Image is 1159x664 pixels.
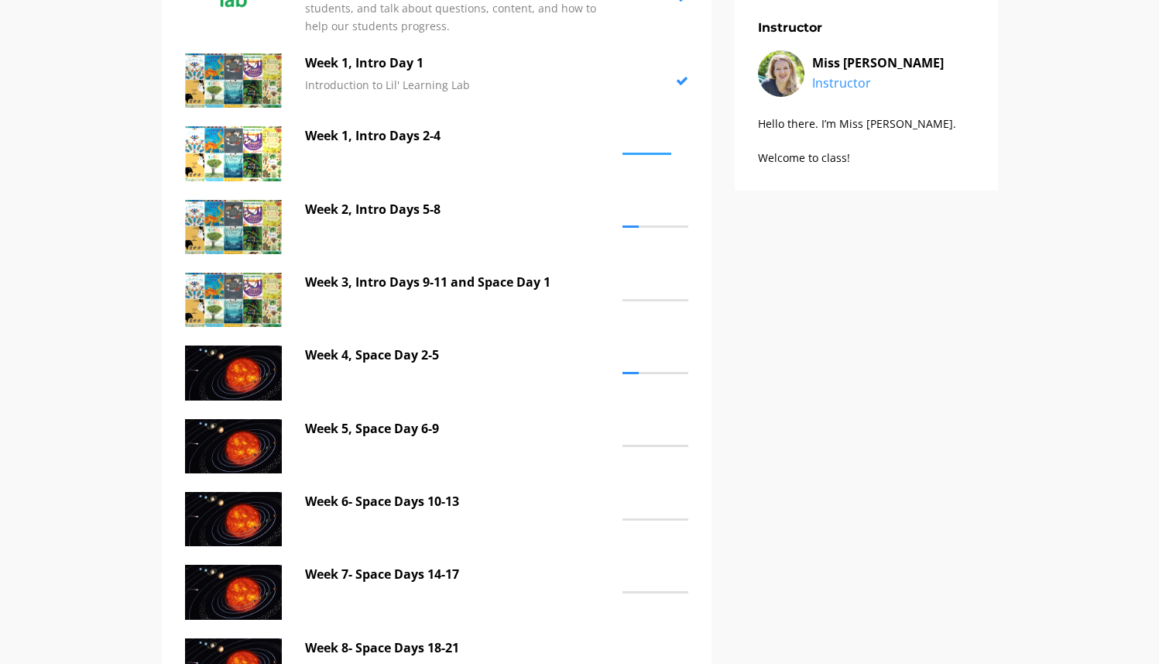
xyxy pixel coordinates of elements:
img: uVhVVy84RqujZMVvaW3a_instructor-headshot_300x300.png [758,50,804,97]
img: hYuPlGs6TtmLqfAmphzb_33268b06-b321-4218-b43f-f297da375bca.jpg [185,419,282,473]
h6: Instructor [758,18,975,38]
p: Week 7- Space Days 14-17 [305,565,615,585]
a: Week 5, Space Day 6-9 [185,419,688,473]
p: Instructor [812,74,975,94]
p: Week 4, Space Day 2-5 [305,346,615,366]
p: Week 6- Space Days 10-13 [305,492,615,512]
img: JZt4NStGwSWhRWwUfoA3_72509fbb-a0e9-4e8f-b647-63762185f1ab.jpg [185,126,282,181]
img: 7TC2fktLRMOFx8rfTbDF_72509fbb-a0e9-4e8f-b647-63762185f1ab.jpg [185,53,282,108]
p: Introduction to Lil' Learning Lab [305,77,615,94]
a: Week 4, Space Day 2-5 [185,346,688,400]
p: Week 2, Intro Days 5-8 [305,200,615,220]
p: Week 1, Intro Days 2-4 [305,126,615,146]
p: Week 5, Space Day 6-9 [305,419,615,439]
p: Hello there. I’m Miss [PERSON_NAME]. Welcome to class! [758,115,975,167]
a: Week 7- Space Days 14-17 [185,565,688,619]
p: Week 8- Space Days 18-21 [305,638,615,659]
img: l5zdfsXSCb2LNmsBNOAN_solar-system-11111_960_720.jpg [185,346,282,400]
a: Week 3, Intro Days 9-11 and Space Day 1 [185,273,688,327]
img: 2FgvrcNoTDezf9S18A2N_33268b06-b321-4218-b43f-f297da375bca.jpg [185,565,282,619]
a: Week 1, Intro Days 2-4 [185,126,688,181]
a: Week 2, Intro Days 5-8 [185,200,688,254]
a: Week 1, Intro Day 1 Introduction to Lil' Learning Lab [185,53,688,108]
p: Miss [PERSON_NAME] [812,53,975,74]
img: LcZjQFf5Q8ONU6ld0unm_33268b06-b321-4218-b43f-f297da375bca.jpg [185,492,282,546]
p: Week 3, Intro Days 9-11 and Space Day 1 [305,273,615,293]
img: gkUd5mUaR26uXTNSAyIQ_72509fbb-a0e9-4e8f-b647-63762185f1ab.jpg [185,200,282,254]
img: NuqCmDTCSYKAup7KybUQ_72509fbb-a0e9-4e8f-b647-63762185f1ab.jpg [185,273,282,327]
p: Week 1, Intro Day 1 [305,53,615,74]
a: Week 6- Space Days 10-13 [185,492,688,546]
